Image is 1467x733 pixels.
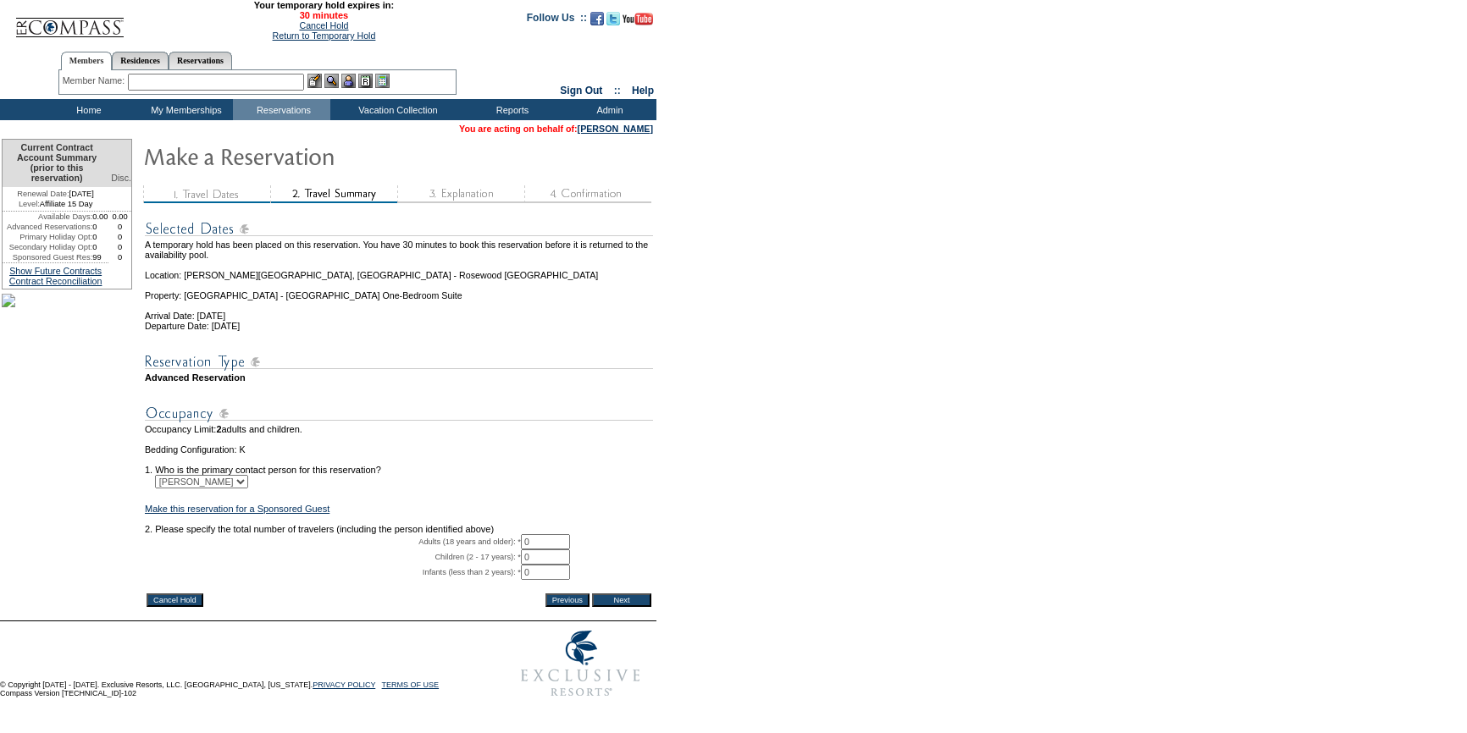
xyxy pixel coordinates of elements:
a: Return to Temporary Hold [273,30,376,41]
a: PRIVACY POLICY [313,681,375,689]
td: Adults (18 years and older): * [145,534,521,549]
td: Available Days: [3,212,92,222]
td: Bedding Configuration: K [145,444,653,455]
a: Follow us on Twitter [606,17,620,27]
td: 0 [108,232,131,242]
a: Cancel Hold [299,20,348,30]
td: Vacation Collection [330,99,462,120]
img: Exclusive Resorts [505,621,656,706]
img: View [324,74,339,88]
img: step3_state1.gif [397,185,524,203]
a: Subscribe to our YouTube Channel [623,17,653,27]
span: Disc. [111,173,131,183]
a: Become our fan on Facebook [590,17,604,27]
img: Become our fan on Facebook [590,12,604,25]
td: 99 [92,252,108,262]
td: 1. Who is the primary contact person for this reservation? [145,455,653,475]
td: Reports [462,99,559,120]
div: Member Name: [63,74,128,88]
td: Follow Us :: [527,10,587,30]
img: b_edit.gif [307,74,322,88]
td: Advanced Reservations: [3,222,92,232]
td: 0 [108,242,131,252]
img: Follow us on Twitter [606,12,620,25]
td: 0 [92,242,108,252]
img: b_calculator.gif [375,74,390,88]
td: Primary Holiday Opt: [3,232,92,242]
a: Residences [112,52,169,69]
input: Cancel Hold [147,593,203,607]
span: Renewal Date: [17,189,69,199]
img: subTtlOccupancy.gif [145,403,653,424]
a: Sign Out [560,85,602,96]
img: Subscribe to our YouTube Channel [623,13,653,25]
td: Secondary Holiday Opt: [3,242,92,252]
td: Infants (less than 2 years): * [145,565,521,580]
span: 2 [216,424,221,434]
td: 0 [92,222,108,232]
td: Location: [PERSON_NAME][GEOGRAPHIC_DATA], [GEOGRAPHIC_DATA] - Rosewood [GEOGRAPHIC_DATA] [145,260,653,280]
a: Members [61,52,113,70]
td: Sponsored Guest Res: [3,252,92,262]
a: Help [632,85,654,96]
img: Make Reservation [143,139,482,173]
td: Affiliate 15 Day [3,199,108,212]
img: Shot-20-028.jpg [2,294,15,307]
a: Make this reservation for a Sponsored Guest [145,504,329,514]
td: [DATE] [3,187,108,199]
a: Reservations [169,52,232,69]
td: Reservations [233,99,330,120]
a: TERMS OF USE [382,681,440,689]
td: Departure Date: [DATE] [145,321,653,331]
img: step1_state3.gif [143,185,270,203]
img: subTtlSelectedDates.gif [145,218,653,240]
a: Contract Reconciliation [9,276,102,286]
td: Current Contract Account Summary (prior to this reservation) [3,140,108,187]
span: You are acting on behalf of: [459,124,653,134]
td: My Memberships [136,99,233,120]
a: [PERSON_NAME] [578,124,653,134]
span: :: [614,85,621,96]
img: Compass Home [14,3,125,38]
span: Level: [19,199,40,209]
td: Occupancy Limit: adults and children. [145,424,653,434]
span: 30 minutes [133,10,514,20]
input: Next [592,593,651,607]
img: Reservations [358,74,373,88]
td: Home [38,99,136,120]
td: Advanced Reservation [145,372,653,383]
td: 0 [92,232,108,242]
td: 0 [108,222,131,232]
td: 2. Please specify the total number of travelers (including the person identified above) [145,524,653,534]
td: Arrival Date: [DATE] [145,300,653,321]
img: step4_state1.gif [524,185,651,203]
td: A temporary hold has been placed on this reservation. You have 30 minutes to book this reservatio... [145,240,653,260]
td: Property: [GEOGRAPHIC_DATA] - [GEOGRAPHIC_DATA] One-Bedroom Suite [145,280,653,300]
input: Previous [545,593,590,607]
td: Admin [559,99,656,120]
td: 0.00 [108,212,131,222]
td: 0 [108,252,131,262]
img: step2_state2.gif [270,185,397,203]
a: Show Future Contracts [9,266,102,276]
td: 0.00 [92,212,108,222]
img: Impersonate [341,74,356,88]
img: subTtlResType.gif [145,351,653,372]
td: Children (2 - 17 years): * [145,549,521,565]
